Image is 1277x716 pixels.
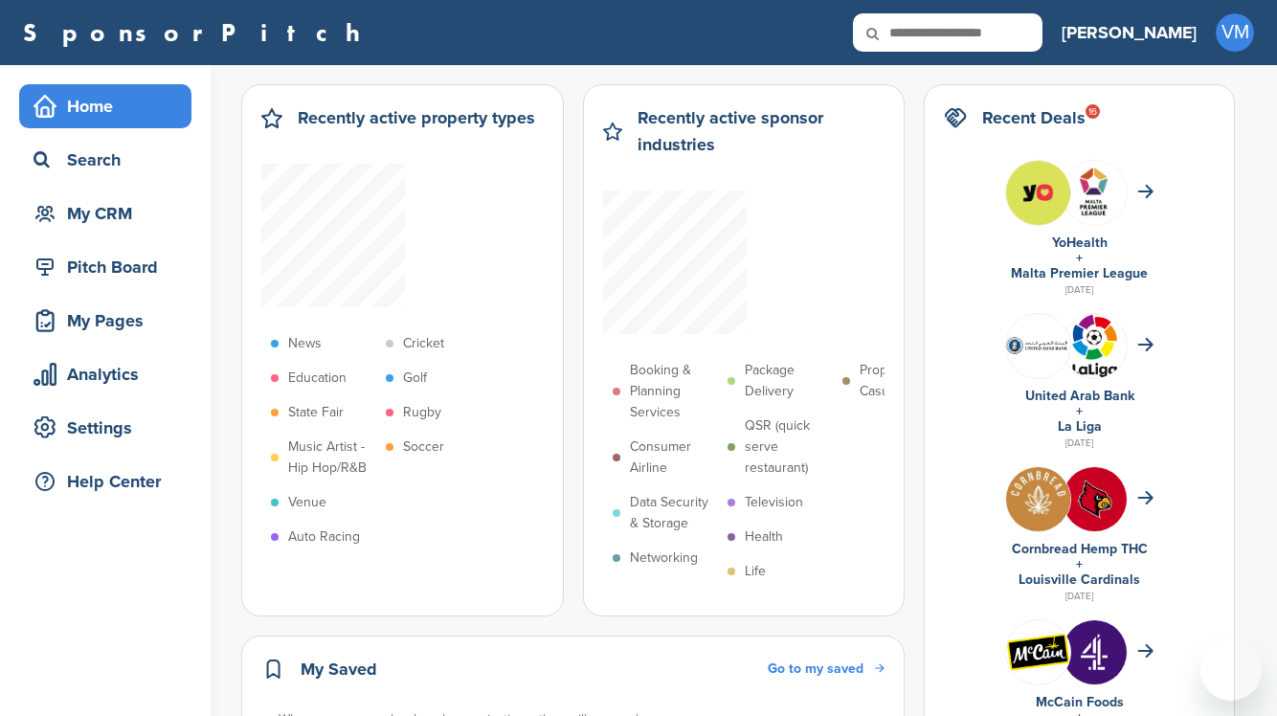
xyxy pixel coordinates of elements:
span: VM [1216,13,1254,52]
p: Data Security & Storage [630,492,718,534]
div: My CRM [29,196,191,231]
img: 6eae1oa 400x400 [1006,467,1070,531]
a: Malta Premier League [1011,265,1148,281]
a: My Pages [19,299,191,343]
a: YoHealth [1052,235,1108,251]
h3: [PERSON_NAME] [1062,19,1197,46]
a: Search [19,138,191,182]
p: Networking [630,548,698,569]
a: United Arab Bank [1025,388,1134,404]
img: Open uri20141112 50798 1gyzy02 [1006,633,1070,671]
p: QSR (quick serve restaurant) [745,415,833,479]
span: Go to my saved [768,660,863,677]
a: La Liga [1058,418,1102,435]
a: My CRM [19,191,191,235]
a: Go to my saved [768,659,885,680]
p: State Fair [288,402,344,423]
h2: Recently active property types [298,104,535,131]
a: Home [19,84,191,128]
iframe: Button to launch messaging window [1200,639,1262,701]
a: Louisville Cardinals [1019,571,1140,588]
img: Ctknvhwm 400x400 [1063,620,1127,684]
p: Rugby [403,402,441,423]
div: Search [29,143,191,177]
div: [DATE] [944,588,1215,605]
p: Property & Casualty [860,360,948,402]
p: Education [288,368,347,389]
a: Help Center [19,459,191,503]
h2: Recent Deals [982,104,1086,131]
a: + [1076,403,1083,419]
p: Package Delivery [745,360,833,402]
a: + [1076,250,1083,266]
div: My Pages [29,303,191,338]
div: Analytics [29,357,191,392]
div: 16 [1086,104,1100,119]
a: Pitch Board [19,245,191,289]
a: Analytics [19,352,191,396]
p: Booking & Planning Services [630,360,718,423]
p: Auto Racing [288,526,360,548]
p: Soccer [403,436,444,458]
img: Laliga logo [1063,314,1127,378]
div: Settings [29,411,191,445]
a: Settings [19,406,191,450]
p: Consumer Airline [630,436,718,479]
div: Pitch Board [29,250,191,284]
div: Help Center [29,464,191,499]
p: Television [745,492,803,513]
p: Venue [288,492,326,513]
h2: My Saved [301,656,377,682]
p: Health [745,526,783,548]
div: Home [29,89,191,123]
p: Golf [403,368,427,389]
p: Cricket [403,333,444,354]
div: [DATE] [944,435,1215,452]
p: News [288,333,322,354]
a: SponsorPitch [23,20,372,45]
img: 525644331 17898828333253369 2166898335964047711 n [1006,161,1070,225]
a: + [1076,556,1083,572]
h2: Recently active sponsor industries [638,104,885,158]
a: McCain Foods [1036,694,1124,710]
a: [PERSON_NAME] [1062,11,1197,54]
a: Cornbread Hemp THC [1012,541,1148,557]
img: Group 244 [1063,161,1127,225]
p: Music Artist - Hip Hop/R&B [288,436,376,479]
div: [DATE] [944,281,1215,299]
img: Ophy wkc 400x400 [1063,467,1127,531]
img: Data [1006,336,1070,355]
p: Life [745,561,766,582]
